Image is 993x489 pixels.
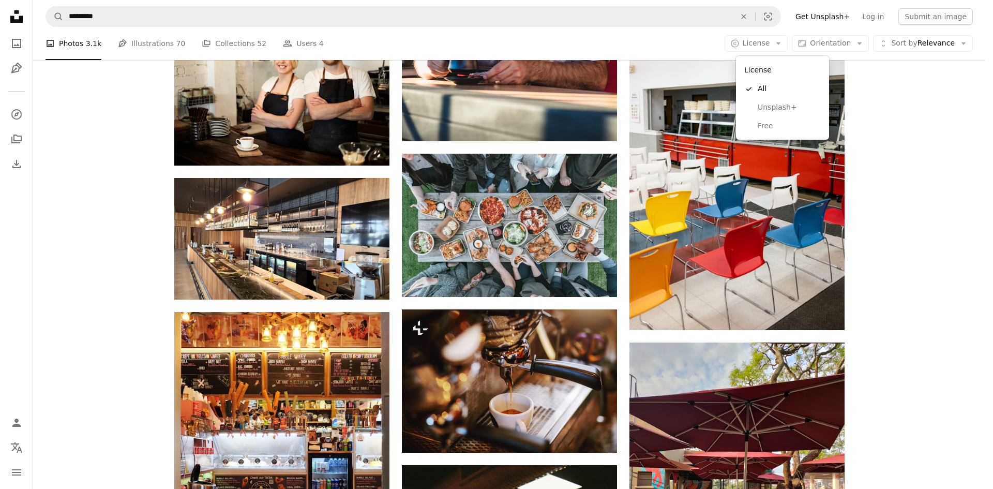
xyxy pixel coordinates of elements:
span: Unsplash+ [758,102,821,113]
span: All [758,84,821,94]
button: Orientation [792,35,869,52]
span: License [743,39,770,47]
button: License [725,35,788,52]
div: License [740,60,825,80]
div: License [736,56,829,140]
span: Free [758,121,821,131]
